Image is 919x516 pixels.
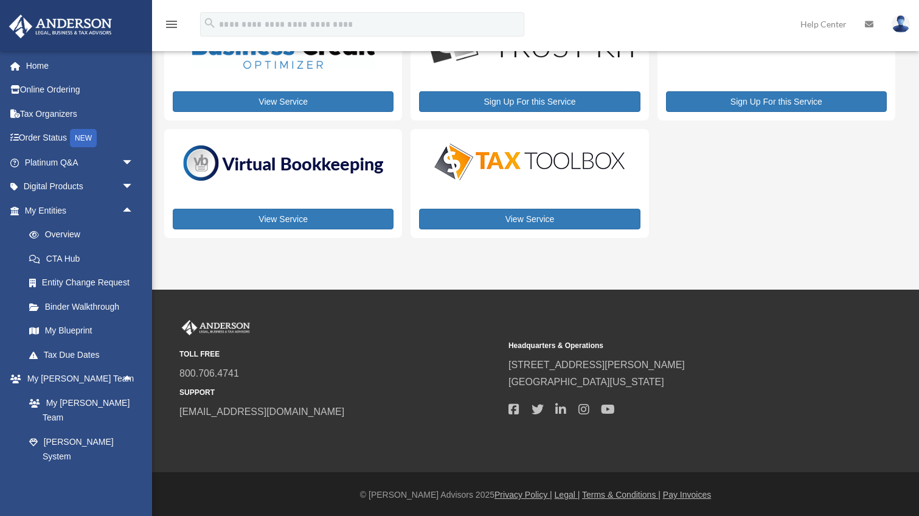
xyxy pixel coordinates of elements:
[17,295,152,319] a: Binder Walkthrough
[179,406,344,417] a: [EMAIL_ADDRESS][DOMAIN_NAME]
[179,386,500,399] small: SUPPORT
[9,198,152,223] a: My Entitiesarrow_drop_up
[9,367,152,391] a: My [PERSON_NAME] Teamarrow_drop_up
[508,360,685,370] a: [STREET_ADDRESS][PERSON_NAME]
[17,430,152,469] a: [PERSON_NAME] System
[122,367,146,392] span: arrow_drop_up
[164,21,179,32] a: menu
[179,320,252,336] img: Anderson Advisors Platinum Portal
[9,54,152,78] a: Home
[70,129,97,147] div: NEW
[17,319,152,343] a: My Blueprint
[179,348,500,361] small: TOLL FREE
[122,150,146,175] span: arrow_drop_down
[9,175,146,199] a: Digital Productsarrow_drop_down
[173,209,394,229] a: View Service
[508,340,829,352] small: Headquarters & Operations
[203,16,217,30] i: search
[164,17,179,32] i: menu
[9,150,152,175] a: Platinum Q&Aarrow_drop_down
[17,271,152,295] a: Entity Change Request
[892,15,910,33] img: User Pic
[17,469,152,493] a: Client Referrals
[17,343,152,367] a: Tax Due Dates
[508,377,664,387] a: [GEOGRAPHIC_DATA][US_STATE]
[582,490,661,500] a: Terms & Conditions |
[17,391,152,430] a: My [PERSON_NAME] Team
[663,490,711,500] a: Pay Invoices
[419,209,640,229] a: View Service
[5,15,116,38] img: Anderson Advisors Platinum Portal
[666,91,887,112] a: Sign Up For this Service
[152,487,919,503] div: © [PERSON_NAME] Advisors 2025
[9,78,152,102] a: Online Ordering
[555,490,580,500] a: Legal |
[419,91,640,112] a: Sign Up For this Service
[9,102,152,126] a: Tax Organizers
[9,126,152,151] a: Order StatusNEW
[173,91,394,112] a: View Service
[17,246,152,271] a: CTA Hub
[179,368,239,378] a: 800.706.4741
[17,223,152,247] a: Overview
[494,490,552,500] a: Privacy Policy |
[122,198,146,223] span: arrow_drop_up
[122,175,146,200] span: arrow_drop_down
